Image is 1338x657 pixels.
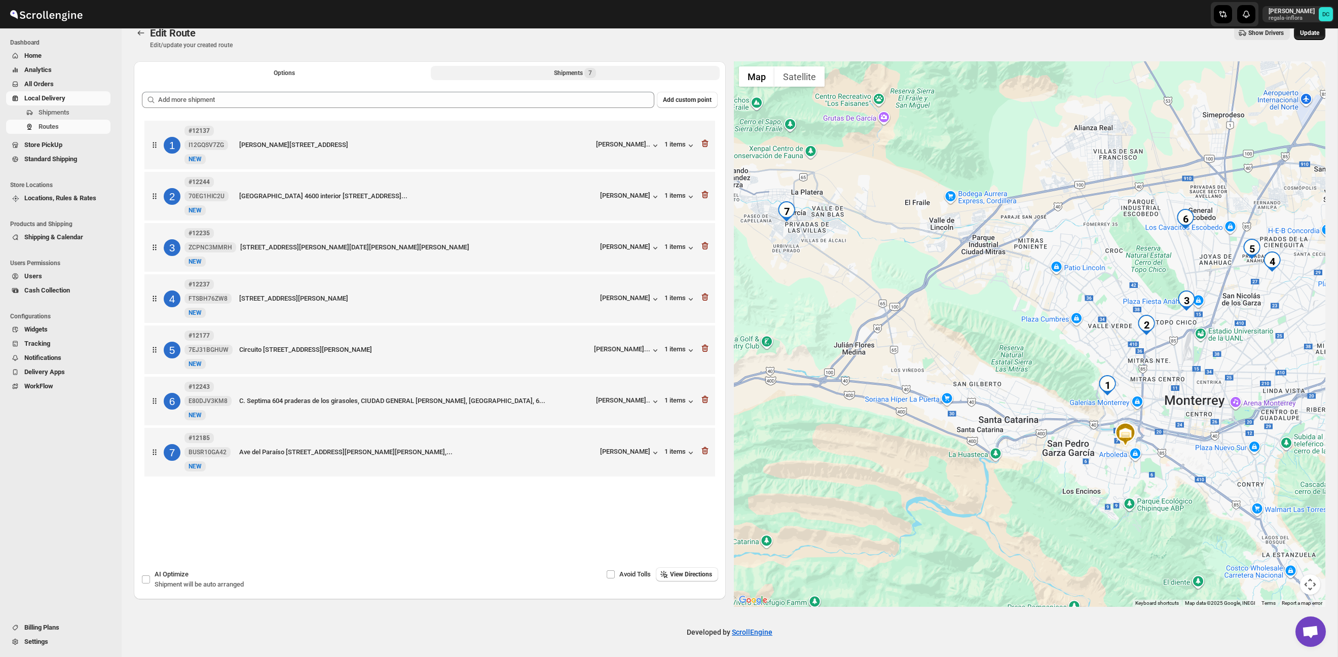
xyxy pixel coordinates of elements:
button: 1 items [664,396,696,407]
span: NEW [189,207,202,214]
span: Show Drivers [1248,29,1284,37]
button: Add custom point [657,92,718,108]
button: User menu [1262,6,1334,22]
span: Cash Collection [24,286,70,294]
span: Products and Shipping [10,220,115,228]
span: Avoid Tolls [619,570,651,578]
span: Map data ©2025 Google, INEGI [1185,600,1255,606]
div: 1 [164,137,180,154]
button: 1 items [664,294,696,304]
span: NEW [189,360,202,368]
a: Open this area in Google Maps (opens a new window) [736,594,770,607]
p: [PERSON_NAME] [1269,7,1315,15]
div: 3#12235ZCPNC3MMRHNewNEW[STREET_ADDRESS][PERSON_NAME][DATE][PERSON_NAME][PERSON_NAME][PERSON_NAME]... [144,223,715,272]
a: Report a map error [1282,600,1322,606]
p: Developed by [687,627,772,637]
span: Standard Shipping [24,155,77,163]
div: 5 [1242,239,1262,259]
div: 2 [1136,315,1157,335]
div: 3 [164,239,180,256]
b: #12244 [189,178,210,186]
img: ScrollEngine [8,2,84,27]
span: 7 [588,69,592,77]
div: 5#121777EJ31BGHUWNewNEWCircuito [STREET_ADDRESS][PERSON_NAME][PERSON_NAME]...1 items [144,325,715,374]
button: Delivery Apps [6,365,110,379]
span: Shipment will be auto arranged [155,580,244,588]
div: 7 [164,444,180,461]
div: [STREET_ADDRESS][PERSON_NAME] [239,294,596,304]
button: 1 items [664,345,696,355]
div: 1 [1097,375,1118,395]
span: Home [24,52,42,59]
span: DAVID CORONADO [1319,7,1333,21]
div: 4 [164,290,180,307]
div: [PERSON_NAME].. [596,140,650,148]
div: 6 [164,393,180,410]
b: #12177 [189,332,210,339]
div: 4 [1262,251,1282,272]
span: NEW [189,412,202,419]
div: Selected Shipments [134,84,726,503]
span: 70EG1HIC2U [189,192,225,200]
span: Local Delivery [24,94,65,102]
span: AI Optimize [155,570,189,578]
div: 2 [164,188,180,205]
button: Billing Plans [6,620,110,635]
button: Users [6,269,110,283]
button: Routes [134,26,148,40]
span: Widgets [24,325,48,333]
text: DC [1322,11,1329,18]
span: Add custom point [663,96,712,104]
div: 5 [164,342,180,358]
div: 1 items [664,140,696,151]
button: All Orders [6,77,110,91]
button: Show satellite imagery [774,66,825,87]
span: Configurations [10,312,115,320]
p: regala-inflora [1269,15,1315,21]
b: #12137 [189,127,210,134]
div: [PERSON_NAME] [600,294,660,304]
div: Shipments [554,68,596,78]
button: Map camera controls [1300,574,1320,595]
img: Google [736,594,770,607]
button: Tracking [6,337,110,351]
b: #12243 [189,383,210,390]
button: Update [1294,26,1325,40]
span: NEW [189,156,202,163]
button: [PERSON_NAME] [600,192,660,202]
span: Routes [39,123,59,130]
a: ScrollEngine [732,628,772,636]
button: 1 items [664,243,696,253]
span: I12GQSV7ZG [189,141,224,149]
input: Add more shipment [158,92,654,108]
button: Routes [6,120,110,134]
div: 6#12243E80DJV3KM8NewNEWC. Septima 604 praderas de los girasoles, CIUDAD GENERAL [PERSON_NAME], [G... [144,377,715,425]
span: ZCPNC3MMRH [189,243,232,251]
button: [PERSON_NAME]... [594,345,660,355]
div: 2#1224470EG1HIC2UNewNEW[GEOGRAPHIC_DATA] 4600 interior [STREET_ADDRESS]...[PERSON_NAME]1 items [144,172,715,221]
div: 3 [1176,290,1197,311]
button: Show Drivers [1234,26,1290,40]
div: C. Septima 604 praderas de los girasoles, CIUDAD GENERAL [PERSON_NAME], [GEOGRAPHIC_DATA], 6... [239,396,592,406]
span: 7EJ31BGHUW [189,346,229,354]
button: 1 items [664,448,696,458]
span: Tracking [24,340,50,347]
span: BUSR10GA42 [189,448,227,456]
div: [PERSON_NAME][STREET_ADDRESS] [239,140,592,150]
span: NEW [189,258,202,265]
span: Shipping & Calendar [24,233,83,241]
button: Cash Collection [6,283,110,298]
button: View Directions [656,567,718,581]
span: Edit Route [150,27,196,39]
button: [PERSON_NAME] [600,448,660,458]
span: Settings [24,638,48,645]
button: Shipping & Calendar [6,230,110,244]
div: Open chat [1295,616,1326,647]
button: Notifications [6,351,110,365]
button: All Route Options [140,66,429,80]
